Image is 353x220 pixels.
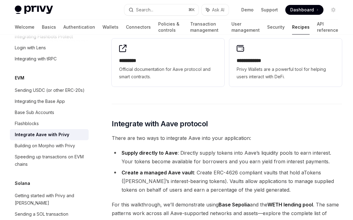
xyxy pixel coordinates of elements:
[10,118,89,129] a: Flashblocks
[124,4,199,15] button: Search...⌘K
[15,180,30,187] h5: Solana
[10,42,89,53] a: Login with Lens
[42,20,56,35] a: Basics
[241,7,254,13] a: Demo
[15,142,75,149] div: Building on Morpho with Privy
[15,74,24,82] h5: EVM
[285,5,323,15] a: Dashboard
[10,151,89,170] a: Speeding up transactions on EVM chains
[292,20,310,35] a: Recipes
[122,150,178,156] strong: Supply directly to Aave
[10,85,89,96] a: Sending USDC (or other ERC-20s)
[15,6,53,14] img: light logo
[126,20,151,35] a: Connectors
[112,168,342,194] li: : Create ERC-4626 compliant vaults that hold aTokens ([PERSON_NAME]’s interest-bearing tokens). V...
[15,87,85,94] div: Sending USDC (or other ERC-20s)
[63,20,95,35] a: Authentication
[212,7,224,13] span: Ask AI
[15,120,39,127] div: Flashblocks
[15,98,65,105] div: Integrating the Base App
[112,134,342,142] span: There are two ways to integrate Aave into your application:
[15,192,85,207] div: Getting started with Privy and [PERSON_NAME]
[317,20,338,35] a: API reference
[15,55,57,63] div: Integrating with tRPC
[112,149,342,166] li: : Directly supply tokens into Aave’s liquidity pools to earn interest. Your tokens become availab...
[328,5,338,15] button: Toggle dark mode
[10,140,89,151] a: Building on Morpho with Privy
[188,7,195,12] span: ⌘ K
[15,210,68,218] div: Sending a SOL transaction
[10,209,89,220] a: Sending a SOL transaction
[10,96,89,107] a: Integrating the Base App
[112,119,208,129] span: Integrate with Aave protocol
[202,4,229,15] button: Ask AI
[229,39,342,87] a: **** **** ***Privy Wallets are a powerful tool for helping users interact with DeFi.
[119,66,217,80] span: Official documentation for Aave protocol and smart contracts.
[112,39,224,87] a: **** ****Official documentation for Aave protocol and smart contracts.
[136,6,153,14] div: Search...
[267,20,285,35] a: Security
[219,202,250,208] strong: Base Sepolia
[10,190,89,209] a: Getting started with Privy and [PERSON_NAME]
[102,20,118,35] a: Wallets
[290,7,314,13] span: Dashboard
[237,66,335,80] span: Privy Wallets are a powerful tool for helping users interact with DeFi.
[10,53,89,64] a: Integrating with tRPC
[122,169,194,176] strong: Create a managed Aave vault
[10,129,89,140] a: Integrate Aave with Privy
[190,20,224,35] a: Transaction management
[15,109,54,116] div: Base Sub Accounts
[10,107,89,118] a: Base Sub Accounts
[261,7,278,13] a: Support
[15,131,69,138] div: Integrate Aave with Privy
[158,20,183,35] a: Policies & controls
[267,202,313,208] strong: WETH lending pool
[15,153,85,168] div: Speeding up transactions on EVM chains
[15,20,34,35] a: Welcome
[231,20,260,35] a: User management
[15,44,46,51] div: Login with Lens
